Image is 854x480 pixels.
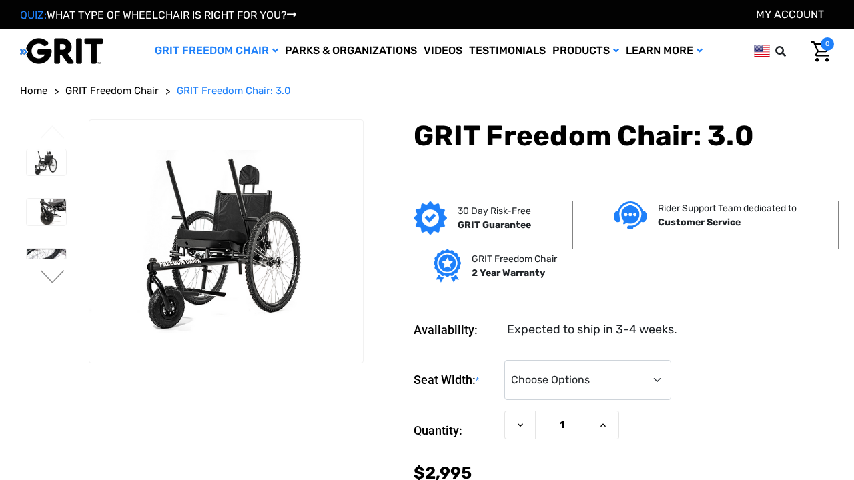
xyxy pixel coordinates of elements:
img: GRIT Freedom Chair: 3.0 [89,150,363,333]
button: Go to slide 2 of 3 [39,270,67,286]
span: GRIT Freedom Chair: 3.0 [177,85,291,97]
a: Account [756,8,824,21]
label: Seat Width: [414,360,498,401]
h1: GRIT Freedom Chair: 3.0 [414,119,834,153]
span: Home [20,85,47,97]
strong: Customer Service [658,217,741,228]
dt: Availability: [414,321,498,339]
img: GRIT Freedom Chair: 3.0 [27,149,66,176]
img: GRIT Freedom Chair: 3.0 [27,199,66,225]
strong: GRIT Guarantee [458,219,531,231]
label: Quantity: [414,411,498,451]
a: Products [549,29,622,73]
img: Cart [811,41,831,62]
a: Cart with 0 items [801,37,834,65]
a: GRIT Freedom Chair [65,83,159,99]
a: Parks & Organizations [282,29,420,73]
a: GRIT Freedom Chair: 3.0 [177,83,291,99]
strong: 2 Year Warranty [472,267,545,279]
dd: Expected to ship in 3-4 weeks. [507,321,677,339]
a: Videos [420,29,466,73]
a: Learn More [622,29,706,73]
nav: Breadcrumb [20,83,834,99]
a: Home [20,83,47,99]
img: Customer service [614,201,647,229]
input: Search [781,37,801,65]
p: Rider Support Team dedicated to [658,201,797,215]
button: Go to slide 3 of 3 [39,125,67,141]
img: GRIT Freedom Chair: 3.0 [27,249,66,275]
img: us.png [754,43,770,59]
img: GRIT All-Terrain Wheelchair and Mobility Equipment [20,37,103,65]
a: Testimonials [466,29,549,73]
span: QUIZ: [20,9,47,21]
span: GRIT Freedom Chair [65,85,159,97]
img: Grit freedom [434,249,461,283]
span: 0 [821,37,834,51]
a: GRIT Freedom Chair [151,29,282,73]
img: GRIT Guarantee [414,201,447,235]
p: 30 Day Risk-Free [458,204,531,218]
p: GRIT Freedom Chair [472,252,557,266]
a: QUIZ:WHAT TYPE OF WHEELCHAIR IS RIGHT FOR YOU? [20,9,296,21]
